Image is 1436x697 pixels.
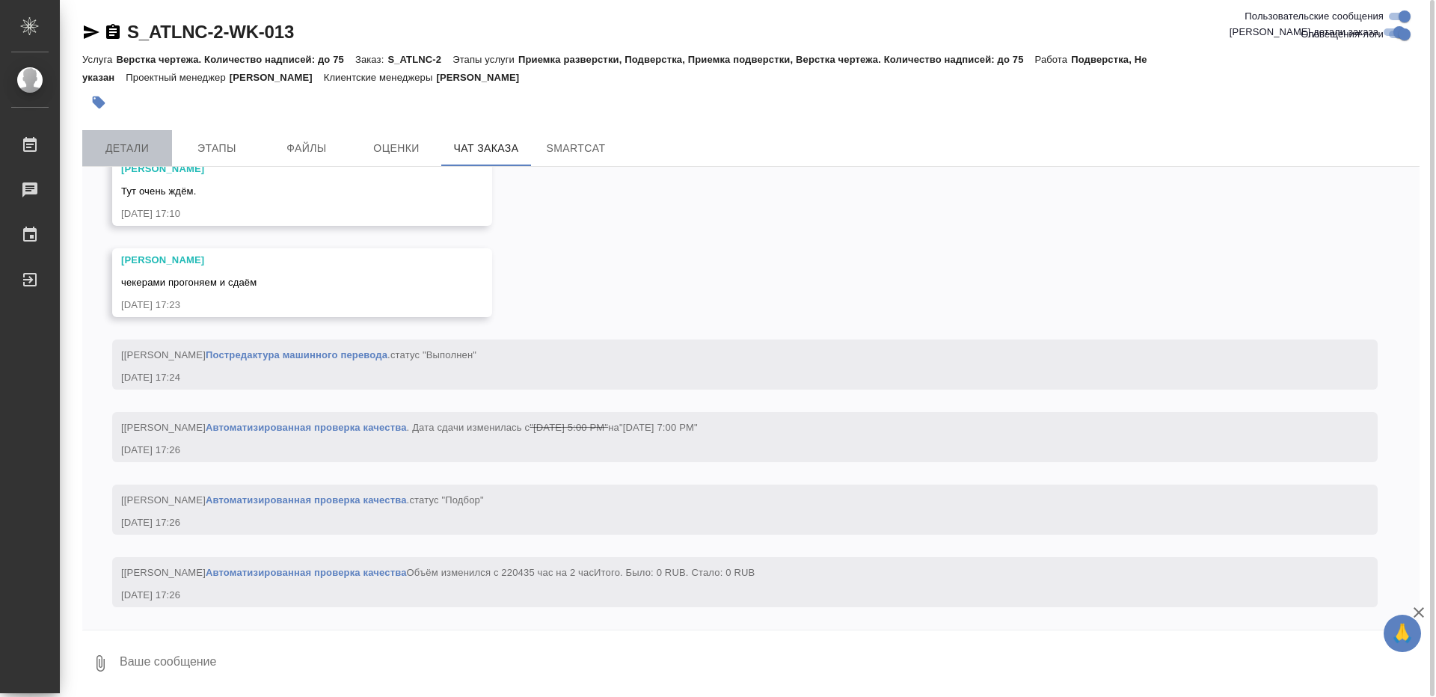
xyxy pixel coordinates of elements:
[121,515,1325,530] div: [DATE] 17:26
[121,162,440,176] div: [PERSON_NAME]
[127,22,294,42] a: S_ATLNC-2-WK-013
[1390,618,1415,649] span: 🙏
[206,494,407,506] a: Автоматизированная проверка качества
[230,72,324,83] p: [PERSON_NAME]
[390,349,476,360] span: статус "Выполнен"
[82,86,115,119] button: Добавить тэг
[181,139,253,158] span: Этапы
[206,422,407,433] a: Автоматизированная проверка качества
[409,494,483,506] span: статус "Подбор"
[206,349,387,360] a: Постредактура машинного перевода
[116,54,355,65] p: Верстка чертежа. Количество надписей: до 75
[360,139,432,158] span: Оценки
[121,277,257,288] span: чекерами прогоняем и сдаём
[1301,27,1384,42] span: Оповещения-логи
[121,588,1325,603] div: [DATE] 17:26
[387,54,452,65] p: S_ATLNC-2
[324,72,437,83] p: Клиентские менеджеры
[450,139,522,158] span: Чат заказа
[619,422,698,433] span: "[DATE] 7:00 PM"
[91,139,163,158] span: Детали
[121,206,440,221] div: [DATE] 17:10
[355,54,387,65] p: Заказ:
[121,349,476,360] span: [[PERSON_NAME] .
[452,54,518,65] p: Этапы услуги
[271,139,343,158] span: Файлы
[121,567,755,578] span: [[PERSON_NAME] Объём изменился с 220435 час на 2 час
[121,494,484,506] span: [[PERSON_NAME] .
[594,567,755,578] span: Итого. Было: 0 RUB. Стало: 0 RUB
[121,185,196,197] span: Тут очень ждём.
[1230,25,1378,40] span: [PERSON_NAME] детали заказа
[1035,54,1072,65] p: Работа
[540,139,612,158] span: SmartCat
[530,422,608,433] span: "[DATE] 5:00 PM"
[1384,615,1421,652] button: 🙏
[82,54,116,65] p: Услуга
[1245,9,1384,24] span: Пользовательские сообщения
[436,72,530,83] p: [PERSON_NAME]
[121,253,440,268] div: [PERSON_NAME]
[121,370,1325,385] div: [DATE] 17:24
[82,23,100,41] button: Скопировать ссылку для ЯМессенджера
[518,54,1035,65] p: Приемка разверстки, Подверстка, Приемка подверстки, Верстка чертежа. Количество надписей: до 75
[121,443,1325,458] div: [DATE] 17:26
[121,422,698,433] span: [[PERSON_NAME] . Дата сдачи изменилась с на
[104,23,122,41] button: Скопировать ссылку
[206,567,407,578] a: Автоматизированная проверка качества
[126,72,229,83] p: Проектный менеджер
[121,298,440,313] div: [DATE] 17:23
